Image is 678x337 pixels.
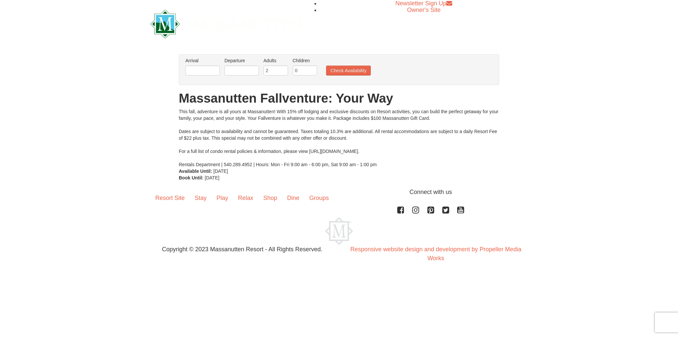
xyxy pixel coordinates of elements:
a: Dine [282,188,304,208]
label: Arrival [185,57,220,64]
a: Stay [190,188,212,208]
p: Copyright © 2023 Massanutten Resort - All Rights Reserved. [145,245,339,254]
a: Resort Site [150,188,190,208]
a: Groups [304,188,334,208]
img: Massanutten Resort Logo [150,10,302,38]
a: Shop [258,188,282,208]
button: Check Availability [326,66,371,75]
img: Massanutten Resort Logo [325,217,353,245]
h1: Massanutten Fallventure: Your Way [179,92,499,105]
label: Adults [264,57,288,64]
p: Connect with us [150,188,528,197]
label: Departure [224,57,259,64]
a: Massanutten Resort [150,15,302,31]
label: Children [293,57,317,64]
a: Owner's Site [407,7,441,13]
span: [DATE] [214,168,228,174]
strong: Book Until: [179,175,204,180]
a: Play [212,188,233,208]
a: Relax [233,188,258,208]
span: [DATE] [205,175,219,180]
a: Responsive website design and development by Propeller Media Works [350,246,521,262]
div: This fall, adventure is all yours at Massanutten! With 15% off lodging and exclusive discounts on... [179,108,499,168]
strong: Available Until: [179,168,212,174]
